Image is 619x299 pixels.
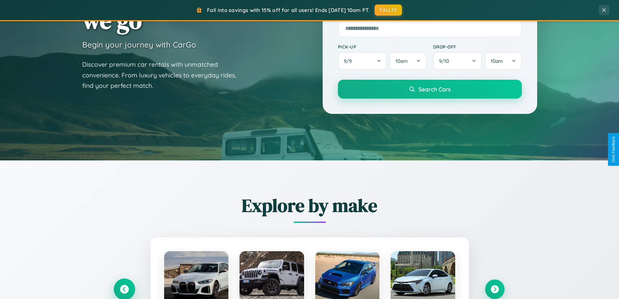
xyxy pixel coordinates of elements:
span: 9 / 9 [344,58,355,64]
label: Pick-up [338,44,427,49]
button: FALL15 [375,5,402,16]
button: 10am [485,52,522,70]
div: Give Feedback [611,136,616,163]
h3: Begin your journey with CarGo [82,40,196,49]
button: 10am [390,52,426,70]
h2: Explore by make [115,193,505,218]
button: 9/10 [433,52,483,70]
span: Fall into savings with 15% off for all users! Ends [DATE] 10am PT. [207,7,370,13]
span: 10am [395,58,408,64]
button: Search Cars [338,80,522,99]
p: Discover premium car rentals with unmatched convenience. From luxury vehicles to everyday rides, ... [82,59,245,91]
span: 10am [491,58,503,64]
button: 9/9 [338,52,387,70]
span: 9 / 10 [439,58,452,64]
label: Drop-off [433,44,522,49]
span: Search Cars [419,86,451,93]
